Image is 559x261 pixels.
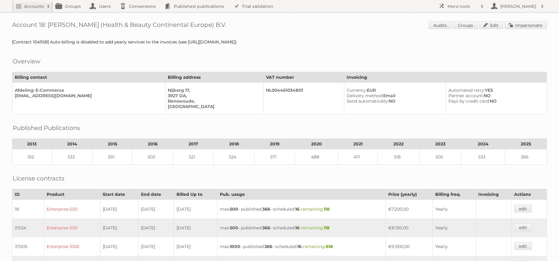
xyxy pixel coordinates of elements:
a: Groups [453,21,478,29]
th: ID [12,189,44,200]
td: [DATE] [139,200,174,219]
th: Price (yearly) [386,189,433,200]
td: NL004461034B01 [264,83,344,114]
th: 2024 [461,139,505,149]
td: [DATE] [100,218,139,237]
td: 503 [132,149,173,165]
span: remaining: [301,225,329,231]
td: 102 [12,149,52,165]
td: 488 [295,149,338,165]
th: Invoicing [344,72,547,83]
th: Start date [100,189,139,200]
td: Enterprise 1000 [44,237,100,256]
strong: 1000 [230,244,240,249]
span: Delivery method: [347,93,383,98]
span: Currency: [347,88,367,93]
td: €9.900,00 [386,237,433,256]
strong: 366 [264,244,272,249]
h2: [PERSON_NAME] [499,3,538,9]
a: edit [514,205,532,212]
strong: 118 [324,225,329,231]
div: Email [347,93,441,98]
div: EUR [347,88,441,93]
span: Partner account: [448,93,484,98]
strong: 618 [326,244,333,249]
td: 333 [52,149,92,165]
div: NO [347,98,441,104]
div: Afdeling: E-Commerce [15,88,160,93]
td: 505 [420,149,461,165]
th: 2025 [505,139,547,149]
div: Nijborg 17, [168,88,258,93]
div: 3927 DA, [168,93,258,98]
div: Renswoude, [168,98,258,104]
td: 518 [378,149,420,165]
strong: 118 [324,206,329,212]
td: Enterprise 500 [44,200,100,219]
div: YES [448,88,542,93]
td: [DATE] [174,200,217,219]
h2: Overview [13,57,40,66]
td: 366 [505,149,547,165]
strong: 16 [297,244,301,249]
th: Invoicing [476,189,511,200]
h2: Published Publications [13,123,80,132]
td: [DATE] [100,237,139,256]
td: Yearly [433,218,476,237]
div: [GEOGRAPHIC_DATA] [168,104,258,109]
a: edit [514,242,532,250]
td: [DATE] [100,200,139,219]
td: [DATE] [139,237,174,256]
td: [DATE] [139,218,174,237]
td: 391 [93,149,132,165]
th: VAT number [264,72,344,83]
span: remaining: [301,206,329,212]
td: Yearly [433,200,476,219]
strong: 16 [295,225,299,231]
th: Pub. usage [217,189,386,200]
th: Product [44,189,100,200]
td: 533 [461,149,505,165]
td: 37005 [12,237,44,256]
th: 2022 [378,139,420,149]
h2: Accounts [24,3,44,9]
th: 2020 [295,139,338,149]
th: Billing contact [12,72,165,83]
th: Actions [511,189,547,200]
td: 18 [12,200,44,219]
strong: 500 [230,225,238,231]
th: 2018 [214,139,255,149]
th: 2021 [338,139,378,149]
strong: 500 [230,206,238,212]
th: Billing freq. [433,189,476,200]
h2: More tools [448,3,478,9]
td: €7.200,00 [386,200,433,219]
td: Yearly [433,237,476,256]
td: Enterprise 500 [44,218,100,237]
td: [DATE] [174,218,217,237]
span: Automated retry: [448,88,485,93]
td: max: - published: - scheduled: - [217,218,386,237]
strong: 366 [262,206,270,212]
div: [EMAIL_ADDRESS][DOMAIN_NAME] [15,93,160,98]
th: 2013 [12,139,52,149]
th: 2017 [173,139,214,149]
th: 2016 [132,139,173,149]
td: 471 [338,149,378,165]
td: max: - published: - scheduled: - [217,200,386,219]
a: Edit [479,21,503,29]
th: 2015 [93,139,132,149]
td: 524 [214,149,255,165]
a: Audits [429,21,452,29]
th: Billing address [165,72,264,83]
h1: Account 18: [PERSON_NAME] (Health & Beauty Continental Europe) B.V. [12,21,547,30]
th: 2023 [420,139,461,149]
td: 21534 [12,218,44,237]
h2: License contracts [13,174,64,183]
th: Billed Up to [174,189,217,200]
td: 571 [255,149,295,165]
td: [DATE] [174,237,217,256]
a: Impersonate [504,21,547,29]
td: max: - published: - scheduled: - [217,237,386,256]
td: 521 [173,149,214,165]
